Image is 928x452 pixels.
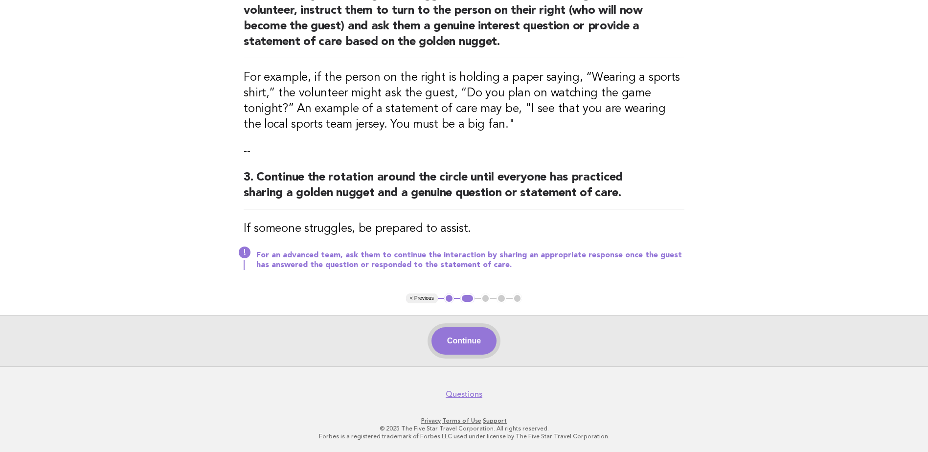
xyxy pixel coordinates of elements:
p: · · [165,417,764,425]
h3: For example, if the person on the right is holding a paper saying, “Wearing a sports shirt,” the ... [244,70,684,133]
p: © 2025 The Five Star Travel Corporation. All rights reserved. [165,425,764,432]
p: Forbes is a registered trademark of Forbes LLC used under license by The Five Star Travel Corpora... [165,432,764,440]
h2: 3. Continue the rotation around the circle until everyone has practiced sharing a golden nugget a... [244,170,684,209]
button: 2 [460,294,475,303]
a: Support [483,417,507,424]
a: Questions [446,389,482,399]
p: -- [244,144,684,158]
button: 1 [444,294,454,303]
p: For an advanced team, ask them to continue the interaction by sharing an appropriate response onc... [256,250,684,270]
button: < Previous [406,294,438,303]
a: Privacy [421,417,441,424]
button: Continue [431,327,497,355]
h3: If someone struggles, be prepared to assist. [244,221,684,237]
a: Terms of Use [442,417,481,424]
